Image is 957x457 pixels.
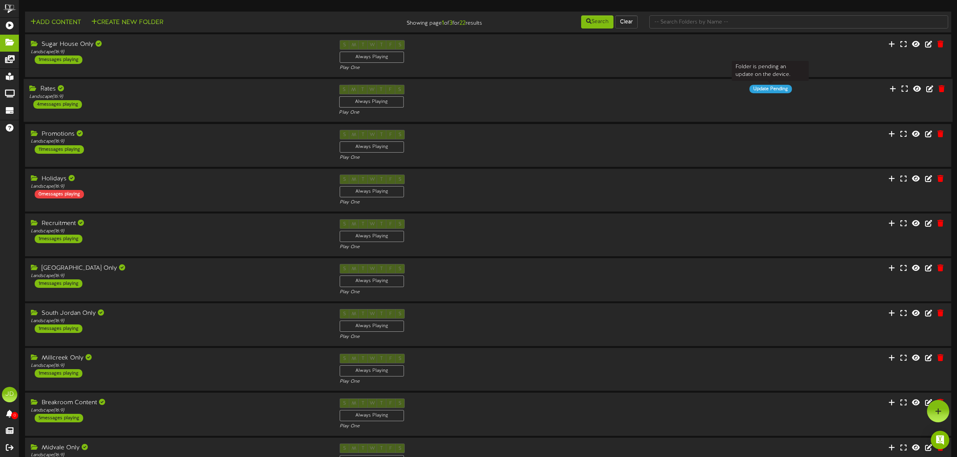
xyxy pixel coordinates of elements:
div: Landscape ( 16:9 ) [31,363,328,369]
div: 1 messages playing [35,235,82,243]
span: 0 [11,412,18,419]
div: 1 messages playing [35,279,82,288]
button: Create New Folder [89,18,166,27]
div: Play One [340,244,637,250]
div: South Jordan Only [31,309,328,318]
div: Rates [29,85,327,94]
div: Open Intercom Messenger [931,431,949,449]
div: Promotions [31,130,328,139]
div: Always Playing [340,231,404,242]
div: 11 messages playing [35,145,84,154]
div: Play One [340,199,637,206]
div: Always Playing [340,276,404,287]
div: Always Playing [340,321,404,332]
strong: 22 [459,20,466,27]
div: Update Pending [749,85,792,93]
div: Play One [340,334,637,340]
strong: 3 [449,20,453,27]
div: [GEOGRAPHIC_DATA] Only [31,264,328,273]
div: Breakroom Content [31,398,328,407]
div: Holidays [31,175,328,183]
div: Play One [340,378,637,385]
div: 1 messages playing [35,55,82,64]
div: Midvale Only [31,444,328,452]
div: Showing page of for results [333,15,488,28]
div: Landscape ( 16:9 ) [31,183,328,190]
div: Play One [340,289,637,296]
div: Landscape ( 16:9 ) [29,94,327,100]
div: Landscape ( 16:9 ) [31,407,328,414]
strong: 1 [442,20,444,27]
input: -- Search Folders by Name -- [649,15,948,29]
div: Landscape ( 16:9 ) [31,318,328,324]
div: Recruitment [31,219,328,228]
div: Millcreek Only [31,354,328,363]
div: 4 messages playing [33,100,82,109]
div: Always Playing [339,96,404,108]
div: Play One [340,423,637,430]
div: Landscape ( 16:9 ) [31,138,328,145]
button: Clear [615,15,638,29]
div: 1 messages playing [35,324,82,333]
div: Always Playing [340,365,404,376]
div: JD [2,387,17,402]
div: Play One [340,155,637,161]
div: Always Playing [340,186,404,197]
div: Always Playing [340,410,404,421]
div: Landscape ( 16:9 ) [31,49,328,55]
div: Landscape ( 16:9 ) [31,273,328,279]
div: 0 messages playing [35,190,84,198]
div: Always Playing [340,141,404,153]
div: 1 messages playing [35,369,82,378]
div: Always Playing [340,52,404,63]
div: Landscape ( 16:9 ) [31,228,328,235]
div: 5 messages playing [35,414,83,422]
div: Play One [339,109,637,116]
button: Search [581,15,613,29]
div: Sugar House Only [31,40,328,49]
button: Add Content [28,18,83,27]
div: Play One [340,65,637,71]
